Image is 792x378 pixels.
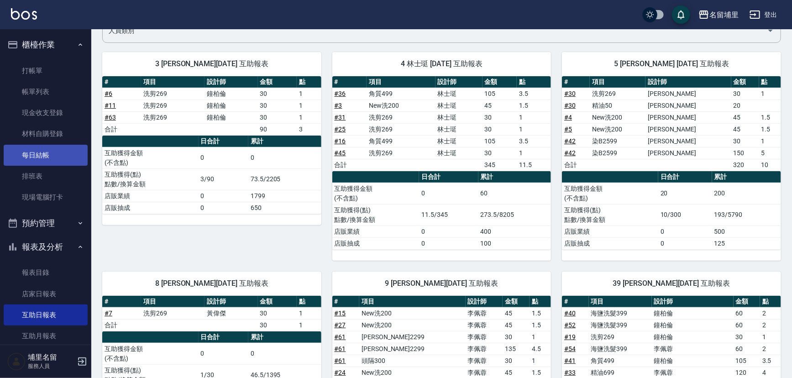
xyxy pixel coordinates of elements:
[503,307,530,319] td: 45
[199,147,249,168] td: 0
[564,149,576,157] a: #42
[297,88,321,100] td: 1
[503,296,530,308] th: 金額
[335,321,346,329] a: #27
[335,369,346,376] a: #24
[645,147,731,159] td: [PERSON_NAME]
[367,76,435,88] th: 項目
[102,319,141,331] td: 合計
[105,102,116,109] a: #11
[562,76,781,171] table: a dense table
[102,147,199,168] td: 互助獲得金額 (不含點)
[335,345,346,352] a: #61
[483,76,517,88] th: 金額
[332,159,367,171] td: 合計
[589,355,652,367] td: 角質499
[530,355,551,367] td: 1
[205,111,258,123] td: 鐘柏倫
[478,183,551,204] td: 60
[466,343,503,355] td: 李佩蓉
[419,171,478,183] th: 日合計
[466,331,503,343] td: 李佩蓉
[367,100,435,111] td: New洗200
[205,296,258,308] th: 設計師
[258,123,297,135] td: 90
[562,76,590,88] th: #
[199,331,249,343] th: 日合計
[335,357,346,364] a: #61
[731,147,759,159] td: 150
[102,136,321,214] table: a dense table
[258,296,297,308] th: 金額
[695,5,742,24] button: 名留埔里
[652,296,734,308] th: 設計師
[113,279,310,288] span: 8 [PERSON_NAME][DATE] 互助報表
[658,226,712,237] td: 0
[435,76,483,88] th: 設計師
[759,76,781,88] th: 點
[199,190,249,202] td: 0
[332,76,551,171] table: a dense table
[332,204,420,226] td: 互助獲得(點) 點數/換算金額
[483,135,517,147] td: 105
[258,319,297,331] td: 30
[359,296,465,308] th: 項目
[712,183,781,204] td: 200
[4,60,88,81] a: 打帳單
[297,111,321,123] td: 1
[478,171,551,183] th: 累計
[562,237,658,249] td: 店販抽成
[530,319,551,331] td: 1.5
[590,88,645,100] td: 洗剪269
[645,88,731,100] td: [PERSON_NAME]
[102,296,321,331] table: a dense table
[4,304,88,325] a: 互助日報表
[589,343,652,355] td: 海鹽洗髮399
[562,171,781,250] table: a dense table
[658,183,712,204] td: 20
[332,237,420,249] td: 店販抽成
[435,135,483,147] td: 林士珽
[760,296,781,308] th: 點
[517,159,551,171] td: 11.5
[589,307,652,319] td: 海鹽洗髮399
[435,100,483,111] td: 林士珽
[483,100,517,111] td: 45
[759,147,781,159] td: 5
[712,171,781,183] th: 累計
[573,59,770,68] span: 5 [PERSON_NAME] [DATE] 互助報表
[645,123,731,135] td: [PERSON_NAME]
[530,296,551,308] th: 點
[645,111,731,123] td: [PERSON_NAME]
[517,100,551,111] td: 1.5
[589,296,652,308] th: 項目
[652,343,734,355] td: 李佩蓉
[105,114,116,121] a: #63
[248,202,321,214] td: 650
[759,123,781,135] td: 1.5
[562,204,658,226] td: 互助獲得(點) 點數/換算金額
[483,88,517,100] td: 105
[367,88,435,100] td: 角質499
[113,59,310,68] span: 3 [PERSON_NAME][DATE] 互助報表
[734,319,760,331] td: 60
[4,33,88,57] button: 櫃檯作業
[517,123,551,135] td: 1
[248,343,321,364] td: 0
[564,90,576,97] a: #30
[4,166,88,187] a: 排班表
[731,159,759,171] td: 320
[760,319,781,331] td: 2
[590,111,645,123] td: New洗200
[359,319,465,331] td: New洗200
[199,136,249,147] th: 日合計
[517,76,551,88] th: 點
[359,343,465,355] td: [PERSON_NAME]2299
[102,190,199,202] td: 店販業績
[709,9,739,21] div: 名留埔里
[564,357,576,364] a: #41
[562,226,658,237] td: 店販業績
[760,355,781,367] td: 3.5
[734,343,760,355] td: 60
[564,345,576,352] a: #54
